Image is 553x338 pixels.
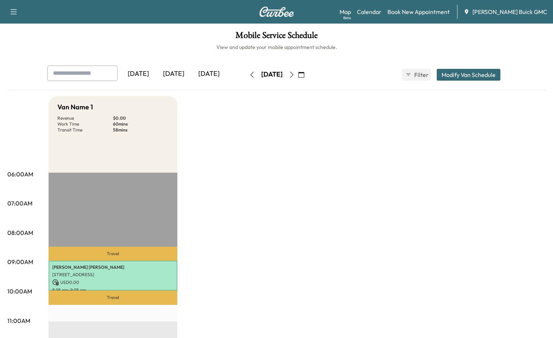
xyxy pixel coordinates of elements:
p: [PERSON_NAME] [PERSON_NAME] [52,264,174,270]
p: 10:00AM [7,287,32,296]
a: Book New Appointment [387,7,450,16]
p: USD 0.00 [52,279,174,286]
p: Travel [49,291,177,305]
span: Filter [414,70,428,79]
div: Beta [343,15,351,21]
h6: View and update your mobile appointment schedule. [7,43,546,51]
span: [PERSON_NAME] Buick GMC [472,7,547,16]
p: Transit Time [57,127,113,133]
p: 07:00AM [7,199,32,208]
div: [DATE] [156,66,191,82]
h1: Mobile Service Schedule [7,31,546,43]
p: 09:00AM [7,257,33,266]
p: Travel [49,247,177,261]
button: Filter [402,69,431,81]
button: Modify Van Schedule [437,69,500,81]
a: Calendar [357,7,382,16]
p: [STREET_ADDRESS] [52,272,174,278]
p: 11:00AM [7,316,30,325]
h5: Van Name 1 [57,102,93,112]
p: 58 mins [113,127,169,133]
div: [DATE] [121,66,156,82]
img: Curbee Logo [259,7,294,17]
div: [DATE] [191,66,227,82]
p: 08:00AM [7,228,33,237]
a: MapBeta [340,7,351,16]
div: [DATE] [261,70,283,79]
p: $ 0.00 [113,115,169,121]
p: 8:58 am - 9:58 am [52,287,174,293]
p: 60 mins [113,121,169,127]
p: Work Time [57,121,113,127]
p: 06:00AM [7,170,33,179]
p: Revenue [57,115,113,121]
